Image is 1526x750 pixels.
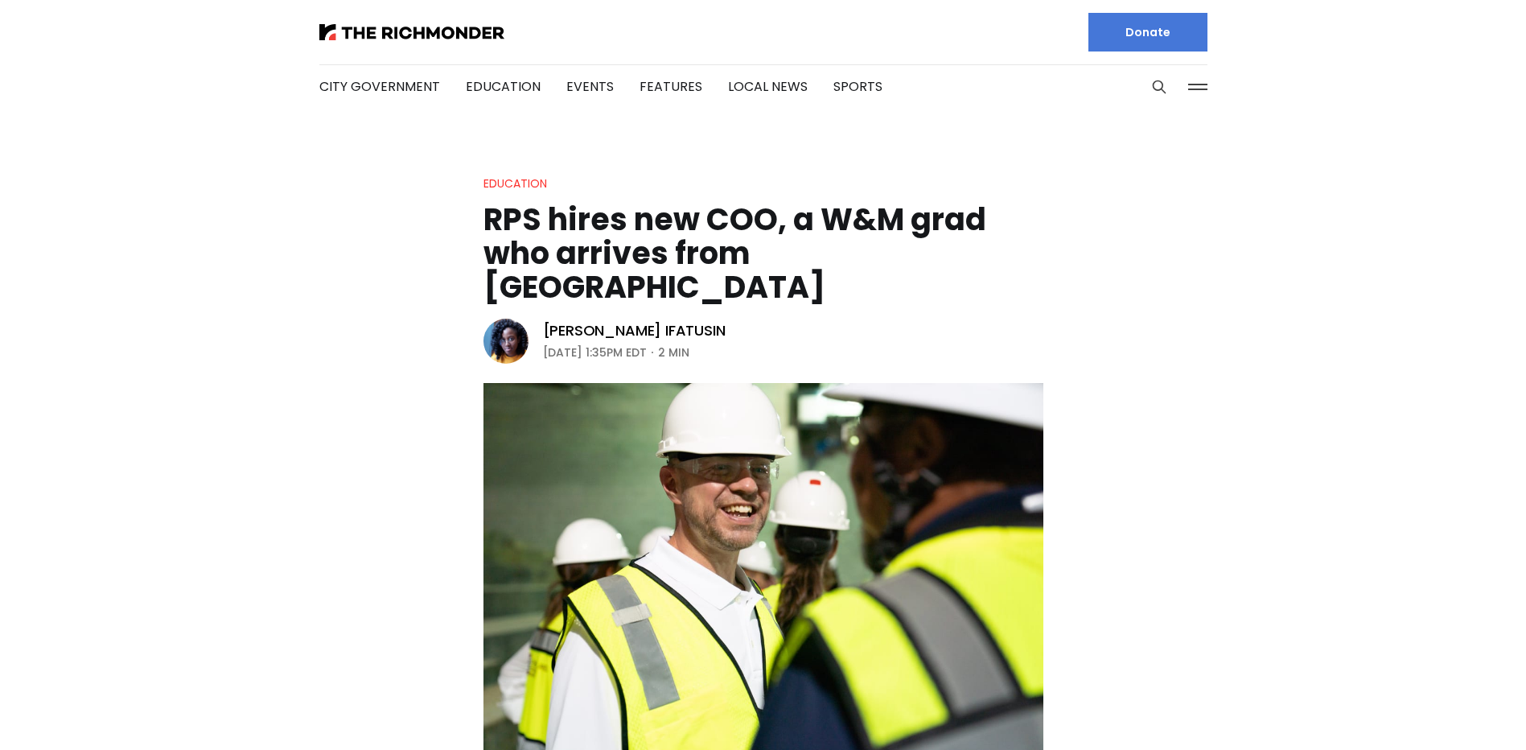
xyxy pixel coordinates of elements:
a: Sports [833,77,882,96]
time: [DATE] 1:35PM EDT [543,343,647,362]
a: Education [483,175,547,192]
a: Donate [1088,13,1207,52]
button: Search this site [1147,75,1171,99]
a: Local News [728,77,808,96]
h1: RPS hires new COO, a W&M grad who arrives from [GEOGRAPHIC_DATA] [483,203,1043,304]
a: Events [566,77,614,96]
a: City Government [319,77,440,96]
iframe: portal-trigger [1390,671,1526,750]
a: [PERSON_NAME] Ifatusin [543,321,726,340]
a: Features [640,77,702,96]
a: Education [466,77,541,96]
img: Victoria A. Ifatusin [483,319,529,364]
img: The Richmonder [319,24,504,40]
span: 2 min [658,343,689,362]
